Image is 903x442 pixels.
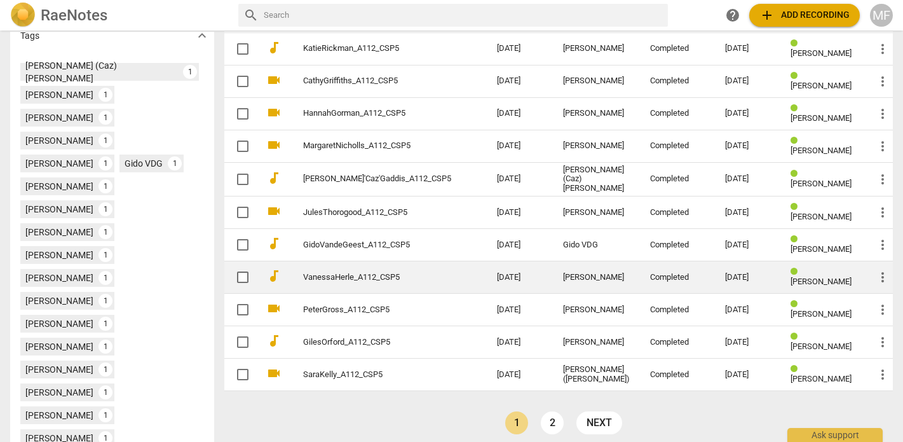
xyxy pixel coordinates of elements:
div: [DATE] [725,44,770,53]
span: more_vert [875,367,890,382]
span: more_vert [875,237,890,252]
span: videocam [266,137,282,153]
div: 1 [98,111,112,125]
td: [DATE] [487,65,553,97]
a: Help [721,4,744,27]
a: [PERSON_NAME]'Caz'Gaddis_A112_CSP5 [303,174,451,184]
span: [PERSON_NAME] [791,244,852,254]
div: Completed [650,370,705,380]
span: Review status: completed [791,39,803,48]
div: [DATE] [725,338,770,347]
div: [PERSON_NAME] (Caz) [PERSON_NAME] [25,59,178,85]
span: videocam [266,301,282,316]
span: [PERSON_NAME] [791,309,852,319]
div: [DATE] [725,76,770,86]
span: audiotrack [266,170,282,186]
div: 1 [98,88,112,102]
span: more_vert [875,302,890,317]
div: MF [870,4,893,27]
td: [DATE] [487,359,553,391]
div: [PERSON_NAME] [25,180,93,193]
div: [DATE] [725,174,770,184]
span: audiotrack [266,333,282,349]
td: [DATE] [487,294,553,326]
span: Review status: completed [791,235,803,244]
img: Logo [10,3,36,28]
div: [PERSON_NAME] [563,44,630,53]
div: [PERSON_NAME] [25,111,93,124]
div: Completed [650,273,705,282]
div: [PERSON_NAME] [563,109,630,118]
div: 1 [98,408,112,422]
span: more_vert [875,106,890,121]
span: Review status: completed [791,104,803,113]
td: [DATE] [487,32,553,65]
div: [PERSON_NAME] [25,88,93,101]
a: JulesThorogood_A112_CSP5 [303,208,451,218]
span: more_vert [875,270,890,285]
td: [DATE] [487,97,553,130]
span: videocam [266,204,282,219]
td: [DATE] [487,229,553,261]
div: [PERSON_NAME] (Caz) [PERSON_NAME] [563,165,630,194]
div: [PERSON_NAME] [563,338,630,347]
p: Tags [20,29,39,43]
div: [DATE] [725,273,770,282]
a: SaraKelly_A112_CSP5 [303,370,451,380]
div: [DATE] [725,109,770,118]
td: [DATE] [487,261,553,294]
div: Gido VDG [563,240,630,250]
div: 1 [98,179,112,193]
div: 1 [98,134,112,148]
td: [DATE] [487,162,553,197]
div: [DATE] [725,141,770,151]
span: [PERSON_NAME] [791,277,852,286]
input: Search [264,5,663,25]
div: [PERSON_NAME] [563,305,630,315]
span: Add recording [759,8,850,23]
td: [DATE] [487,197,553,229]
div: Completed [650,44,705,53]
div: Completed [650,141,705,151]
span: more_vert [875,205,890,220]
div: Completed [650,174,705,184]
a: CathyGriffiths_A112_CSP5 [303,76,451,86]
div: 1 [98,294,112,308]
a: KatieRickman_A112_CSP5 [303,44,451,53]
div: [PERSON_NAME] [25,157,93,170]
button: Upload [749,4,860,27]
span: more_vert [875,74,890,89]
span: Review status: completed [791,300,803,309]
a: PeterGross_A112_CSP5 [303,305,451,315]
span: Review status: completed [791,202,803,212]
span: more_vert [875,335,890,350]
div: Completed [650,305,705,315]
span: audiotrack [266,236,282,251]
a: GilesOrford_A112_CSP5 [303,338,451,347]
div: [PERSON_NAME] [563,76,630,86]
div: 1 [98,317,112,331]
div: 1 [98,385,112,399]
span: videocam [266,366,282,381]
h2: RaeNotes [41,6,107,24]
div: 1 [98,340,112,354]
span: more_vert [875,139,890,154]
div: [DATE] [725,370,770,380]
div: Completed [650,109,705,118]
div: Ask support [787,428,883,442]
span: [PERSON_NAME] [791,81,852,90]
div: [PERSON_NAME] [563,208,630,218]
div: 1 [183,65,197,79]
span: more_vert [875,41,890,57]
span: [PERSON_NAME] [791,374,852,383]
span: [PERSON_NAME] [791,113,852,123]
a: MargaretNicholls_A112_CSP5 [303,141,451,151]
span: help [725,8,740,23]
div: Completed [650,76,705,86]
div: 1 [98,271,112,285]
div: 1 [98,363,112,376]
span: [PERSON_NAME] [791,48,852,58]
a: next [576,411,622,434]
div: [DATE] [725,240,770,250]
span: Review status: completed [791,136,803,146]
